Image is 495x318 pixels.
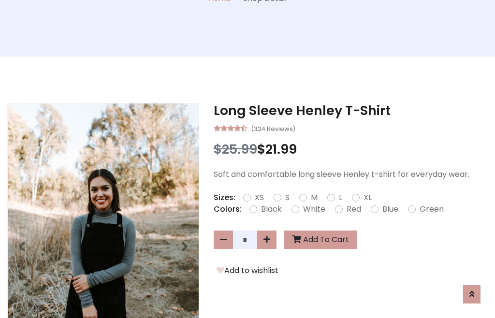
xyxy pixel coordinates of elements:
label: Red [347,203,361,215]
p: Soft and comfortable long sleeve Henley t-shirt for everyday wear. [214,169,488,180]
button: Add to wishlist [214,264,281,277]
small: (324 Reviews) [251,122,295,134]
label: XL [364,192,372,203]
p: Sizes: [214,192,235,203]
label: Blue [382,203,398,215]
label: Green [420,203,444,215]
button: Add To Cart [284,231,357,249]
span: $25.99 [214,140,257,158]
p: Colors: [214,203,242,215]
label: L [339,192,342,203]
label: XS [255,192,264,203]
label: S [285,192,290,203]
span: 21.99 [265,140,297,158]
label: Black [261,203,282,215]
h3: $ [214,142,488,157]
h3: Long Sleeve Henley T-Shirt [214,103,488,118]
label: M [311,192,318,203]
label: White [303,203,325,215]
